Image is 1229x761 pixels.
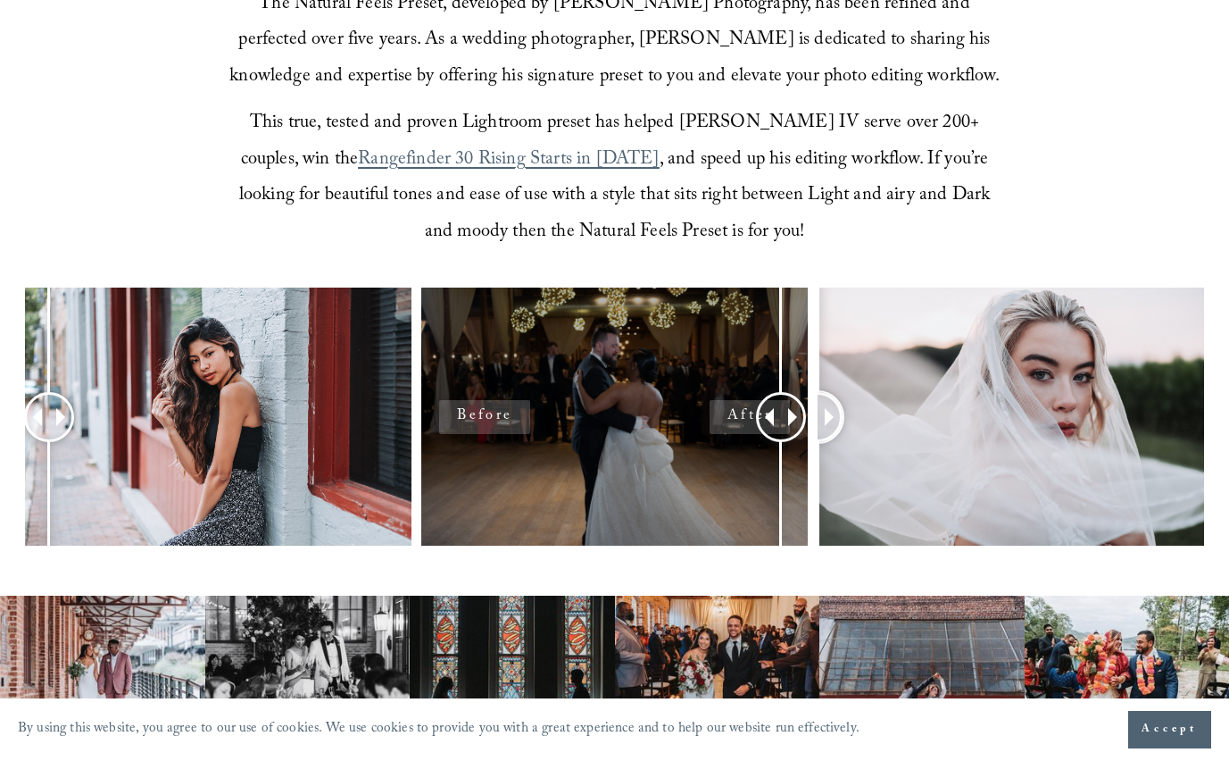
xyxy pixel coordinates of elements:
[239,146,995,248] span: , and speed up his editing workflow. If you’re looking for beautiful tones and ease of use with a...
[410,596,615,750] img: Elegant bride and groom first look photography
[1128,711,1211,748] button: Accept
[819,596,1025,750] img: Raleigh wedding photographer couple dance
[615,596,820,750] img: Rustic Raleigh wedding venue couple down the aisle
[1142,721,1198,739] span: Accept
[18,716,859,744] p: By using this website, you agree to our use of cookies. We use cookies to provide you with a grea...
[205,596,411,750] img: Best Raleigh wedding venue reception toast
[358,146,659,176] a: Rangefinder 30 Rising Starts in [DATE]
[241,109,984,176] span: This true, tested and proven Lightroom preset has helped [PERSON_NAME] IV serve over 200+ couples...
